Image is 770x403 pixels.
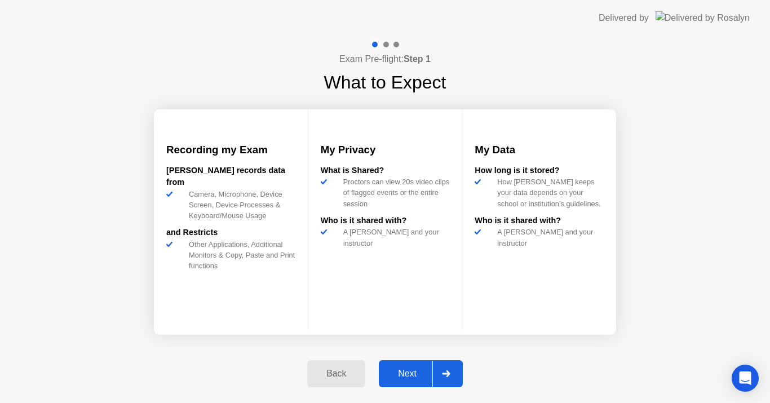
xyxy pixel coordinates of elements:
div: Who is it shared with? [321,215,450,227]
div: Camera, Microphone, Device Screen, Device Processes & Keyboard/Mouse Usage [184,189,295,222]
h3: My Privacy [321,142,450,158]
div: Other Applications, Additional Monitors & Copy, Paste and Print functions [184,239,295,272]
div: A [PERSON_NAME] and your instructor [339,227,450,248]
button: Next [379,360,463,387]
div: and Restricts [166,227,295,239]
div: A [PERSON_NAME] and your instructor [493,227,604,248]
div: Delivered by [599,11,649,25]
div: Back [311,369,362,379]
h4: Exam Pre-flight: [339,52,431,66]
button: Back [307,360,365,387]
b: Step 1 [404,54,431,64]
div: How long is it stored? [475,165,604,177]
div: Who is it shared with? [475,215,604,227]
div: Open Intercom Messenger [732,365,759,392]
div: Proctors can view 20s video clips of flagged events or the entire session [339,176,450,209]
h3: My Data [475,142,604,158]
div: Next [382,369,432,379]
h3: Recording my Exam [166,142,295,158]
h1: What to Expect [324,69,446,96]
div: [PERSON_NAME] records data from [166,165,295,189]
img: Delivered by Rosalyn [656,11,750,24]
div: How [PERSON_NAME] keeps your data depends on your school or institution’s guidelines. [493,176,604,209]
div: What is Shared? [321,165,450,177]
